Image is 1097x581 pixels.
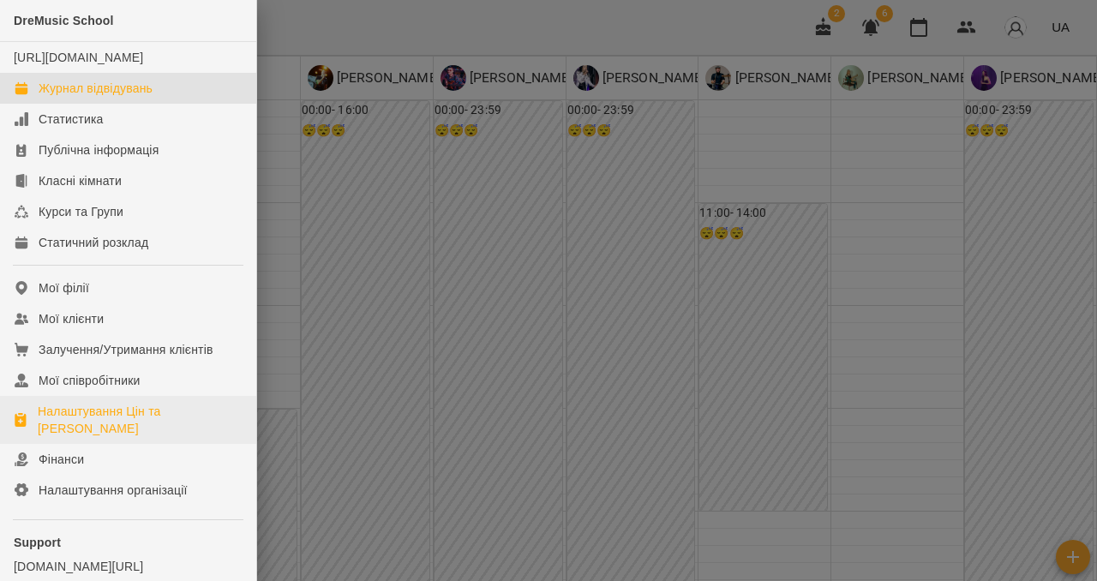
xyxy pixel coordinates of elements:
div: Фінанси [39,451,84,468]
div: Публічна інформація [39,141,159,159]
div: Журнал відвідувань [39,80,153,97]
div: Мої співробітники [39,372,141,389]
span: DreMusic School [14,14,114,27]
div: Статичний розклад [39,234,148,251]
div: Мої клієнти [39,310,104,327]
div: Залучення/Утримання клієнтів [39,341,213,358]
a: [DOMAIN_NAME][URL] [14,558,243,575]
a: [URL][DOMAIN_NAME] [14,51,143,64]
div: Курси та Групи [39,203,123,220]
div: Налаштування Цін та [PERSON_NAME] [38,403,243,437]
div: Класні кімнати [39,172,122,189]
div: Статистика [39,111,104,128]
div: Налаштування організації [39,482,188,499]
p: Support [14,534,243,551]
div: Мої філії [39,279,89,296]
